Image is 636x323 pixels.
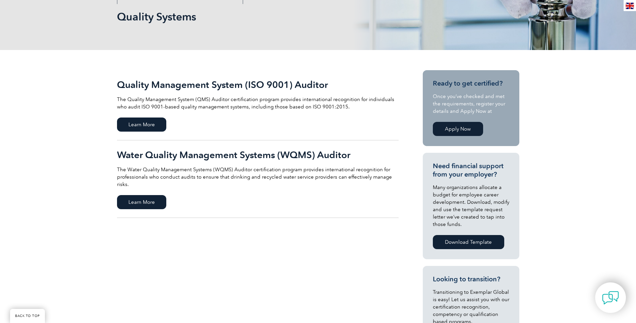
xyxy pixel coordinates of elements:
h3: Need financial support from your employer? [433,162,509,179]
h2: Quality Management System (ISO 9001) Auditor [117,79,399,90]
h1: Quality Systems [117,10,374,23]
h2: Water Quality Management Systems (WQMS) Auditor [117,149,399,160]
span: Learn More [117,118,166,132]
h3: Looking to transition? [433,275,509,283]
span: Learn More [117,195,166,209]
p: Many organizations allocate a budget for employee career development. Download, modify and use th... [433,184,509,228]
h3: Ready to get certified? [433,79,509,88]
a: Apply Now [433,122,483,136]
a: Quality Management System (ISO 9001) Auditor The Quality Management System (QMS) Auditor certific... [117,70,399,140]
img: en [626,3,634,9]
a: BACK TO TOP [10,309,45,323]
a: Water Quality Management Systems (WQMS) Auditor The Water Quality Management Systems (WQMS) Audit... [117,140,399,218]
p: Once you’ve checked and met the requirements, register your details and Apply Now at [433,93,509,115]
a: Download Template [433,235,504,249]
p: The Water Quality Management Systems (WQMS) Auditor certification program provides international ... [117,166,399,188]
p: The Quality Management System (QMS) Auditor certification program provides international recognit... [117,96,399,110]
img: contact-chat.png [602,289,619,306]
